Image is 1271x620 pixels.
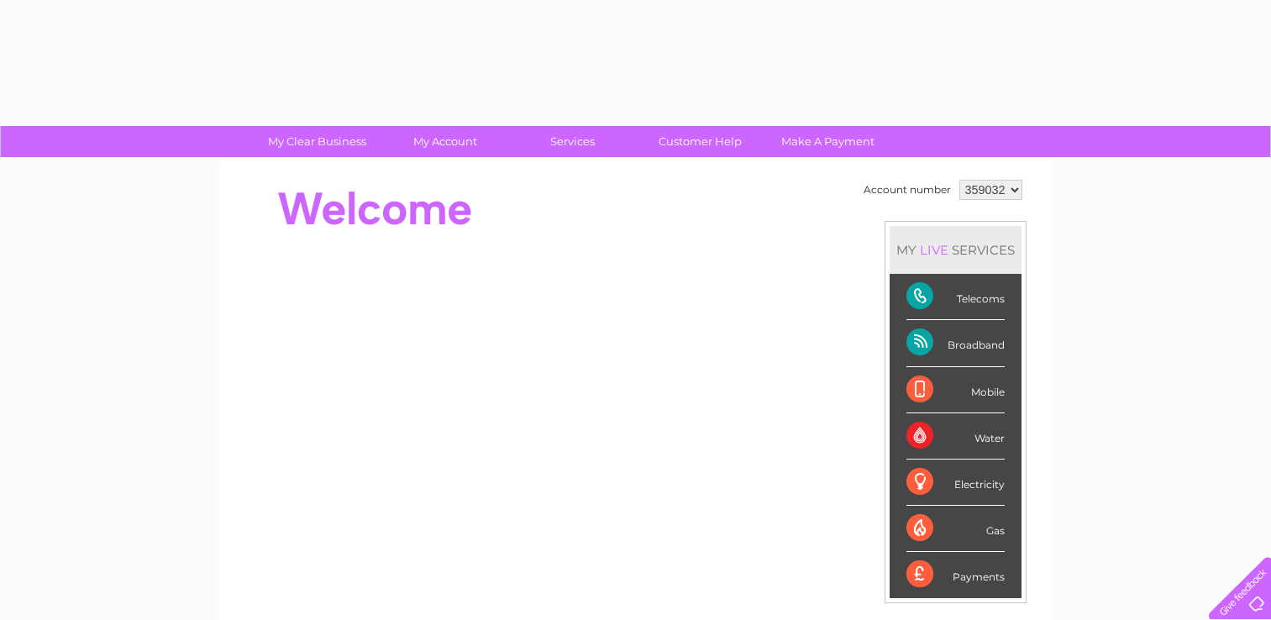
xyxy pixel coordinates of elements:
[906,367,1005,413] div: Mobile
[890,226,1022,274] div: MY SERVICES
[916,242,952,258] div: LIVE
[906,460,1005,506] div: Electricity
[859,176,955,204] td: Account number
[759,126,897,157] a: Make A Payment
[248,126,386,157] a: My Clear Business
[906,274,1005,320] div: Telecoms
[906,320,1005,366] div: Broadband
[631,126,769,157] a: Customer Help
[906,413,1005,460] div: Water
[906,506,1005,552] div: Gas
[503,126,642,157] a: Services
[376,126,514,157] a: My Account
[906,552,1005,597] div: Payments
